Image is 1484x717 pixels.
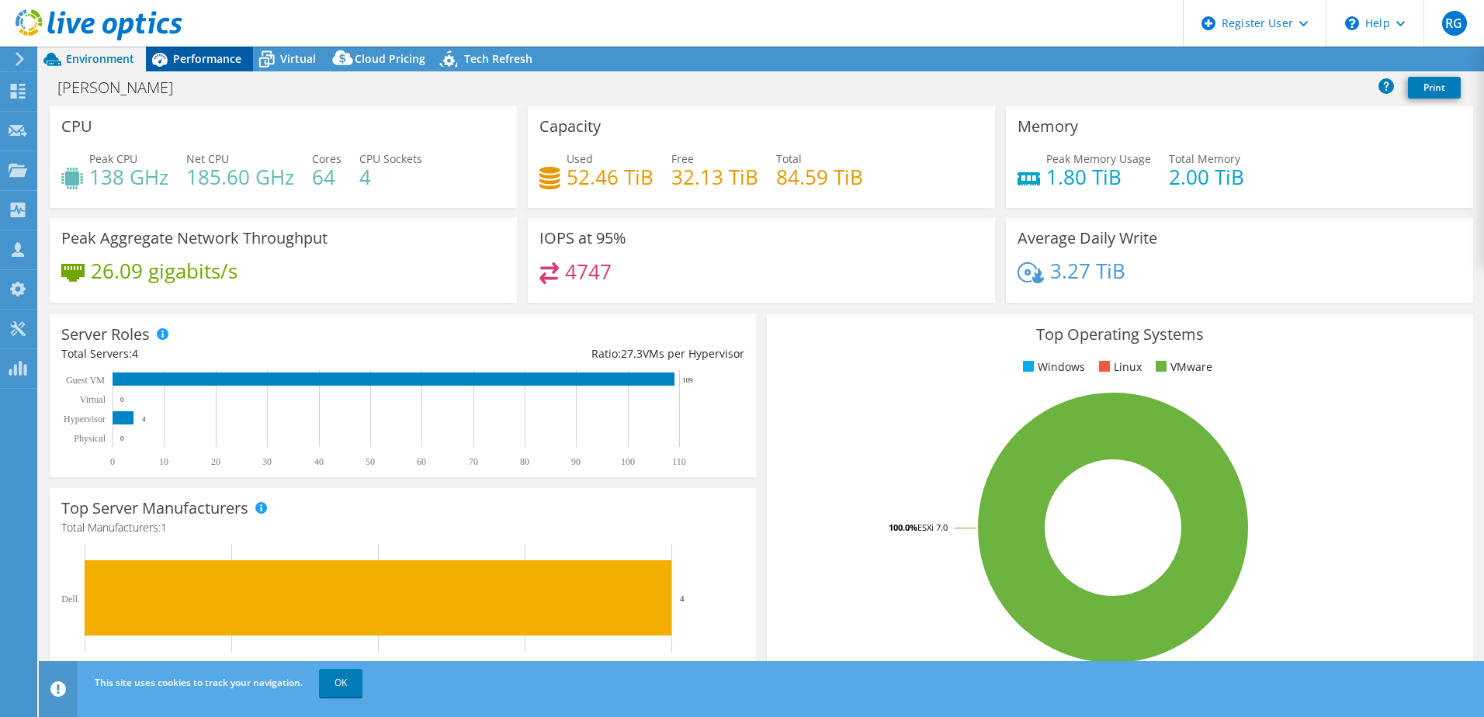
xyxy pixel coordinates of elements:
text: Hypervisor [64,414,106,424]
text: 70 [469,456,478,467]
a: OK [319,669,362,697]
h3: IOPS at 95% [539,230,626,247]
li: Linux [1095,358,1142,376]
h4: 185.60 GHz [186,168,294,185]
h4: 3.27 TiB [1050,262,1125,279]
text: Physical [74,433,106,444]
h3: CPU [61,118,92,135]
h4: 26.09 gigabits/s [91,262,238,279]
svg: \n [1345,16,1359,30]
span: Net CPU [186,151,229,166]
text: 10 [159,456,168,467]
span: Used [567,151,593,166]
h3: Top Operating Systems [778,326,1461,343]
span: Peak Memory Usage [1046,151,1151,166]
text: Dell [61,594,78,604]
span: Cloud Pricing [355,51,425,66]
h4: 2.00 TiB [1169,168,1244,185]
text: 50 [366,456,375,467]
span: Virtual [280,51,316,66]
h3: Average Daily Write [1018,230,1157,247]
h4: 4 [359,168,422,185]
li: Windows [1019,358,1085,376]
h4: 138 GHz [89,168,168,185]
span: Cores [312,151,342,166]
text: 0 [120,435,124,442]
text: 20 [211,456,220,467]
span: Performance [173,51,241,66]
text: 4 [680,594,685,603]
text: 0 [110,456,115,467]
text: 30 [262,456,272,467]
a: Print [1408,77,1461,99]
h1: [PERSON_NAME] [50,79,197,96]
tspan: ESXi 7.0 [917,521,948,533]
h4: Total Manufacturers: [61,519,744,536]
span: CPU Sockets [359,151,422,166]
span: Environment [66,51,134,66]
h4: 32.13 TiB [671,168,758,185]
h4: 52.46 TiB [567,168,654,185]
text: 80 [520,456,529,467]
span: Total [776,151,802,166]
div: Total Servers: [61,345,403,362]
span: Peak CPU [89,151,137,166]
text: 90 [571,456,581,467]
h3: Peak Aggregate Network Throughput [61,230,328,247]
span: 27.3 [621,346,643,361]
h3: Memory [1018,118,1078,135]
text: 4 [142,415,146,423]
span: This site uses cookies to track your navigation. [95,676,303,689]
h3: Capacity [539,118,601,135]
span: Tech Refresh [464,51,532,66]
text: Guest VM [66,375,105,386]
h4: 4747 [565,263,612,280]
div: Ratio: VMs per Hypervisor [403,345,744,362]
h3: Server Roles [61,326,150,343]
text: 0 [120,396,124,404]
h4: 1.80 TiB [1046,168,1151,185]
text: 40 [314,456,324,467]
tspan: 100.0% [889,521,917,533]
span: RG [1442,11,1467,36]
h4: 64 [312,168,342,185]
h3: Top Server Manufacturers [61,500,248,517]
li: VMware [1152,358,1212,376]
span: Total Memory [1169,151,1240,166]
span: 4 [132,346,138,361]
h4: 84.59 TiB [776,168,863,185]
text: 60 [417,456,426,467]
text: 109 [682,376,693,384]
span: Free [671,151,694,166]
text: Virtual [80,394,106,405]
text: 100 [621,456,635,467]
span: 1 [161,520,167,535]
text: 110 [672,456,686,467]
